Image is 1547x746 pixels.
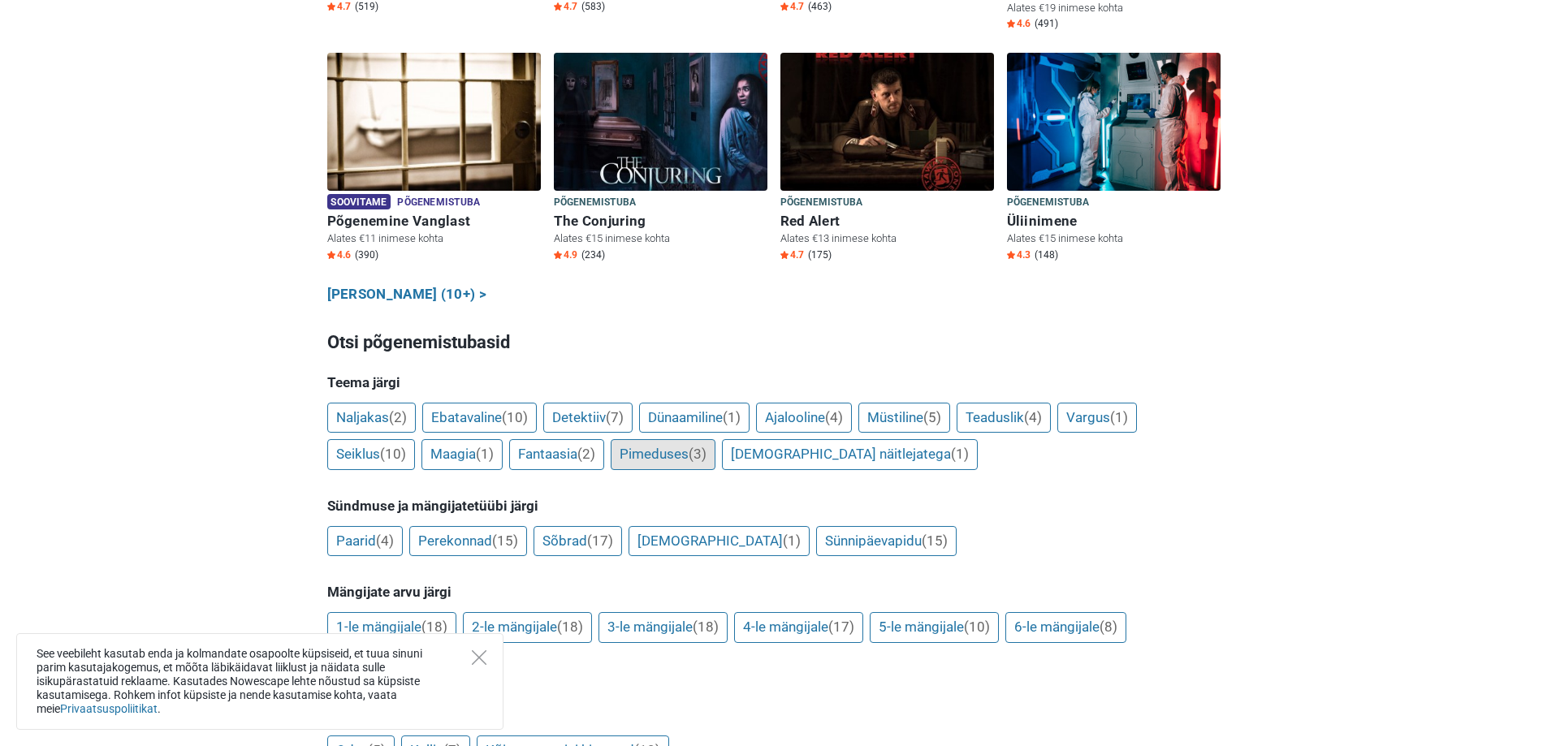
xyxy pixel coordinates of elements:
[476,446,494,462] span: (1)
[780,248,804,261] span: 4.7
[422,403,537,433] a: Ebatavaline(10)
[808,248,832,261] span: (175)
[587,533,613,549] span: (17)
[554,194,637,212] span: Põgenemistuba
[509,439,604,470] a: Fantaasia(2)
[327,612,456,643] a: 1-le mängijale(18)
[376,533,394,549] span: (4)
[389,409,407,425] span: (2)
[629,526,810,557] a: [DEMOGRAPHIC_DATA](1)
[327,2,335,11] img: Star
[1007,17,1031,30] span: 4.6
[327,526,403,557] a: Paarid(4)
[327,403,416,433] a: Naljakas(2)
[397,194,480,212] span: Põgenemistuba
[951,446,969,462] span: (1)
[780,53,994,191] img: Red Alert
[327,284,487,305] a: [PERSON_NAME] (10+) >
[421,439,503,470] a: Maagia(1)
[581,248,605,261] span: (234)
[923,409,941,425] span: (5)
[780,251,789,259] img: Star
[327,584,1221,600] h5: Mängijate arvu järgi
[327,231,541,246] p: Alates €11 inimese kohta
[722,439,978,470] a: [DEMOGRAPHIC_DATA] näitlejatega(1)
[557,619,583,635] span: (18)
[1024,409,1042,425] span: (4)
[756,403,852,433] a: Ajalooline(4)
[1035,248,1058,261] span: (148)
[327,439,415,470] a: Seiklus(10)
[639,403,750,433] a: Dünaamiline(1)
[1057,403,1137,433] a: Vargus(1)
[606,409,624,425] span: (7)
[1007,251,1015,259] img: Star
[380,446,406,462] span: (10)
[734,612,863,643] a: 4-le mängijale(17)
[858,403,950,433] a: Müstiline(5)
[327,53,541,265] a: Põgenemine Vanglast Soovitame Põgenemistuba Põgenemine Vanglast Alates €11 inimese kohta Star4.6 ...
[327,251,335,259] img: Star
[327,498,1221,514] h5: Sündmuse ja mängijatetüübi järgi
[554,231,767,246] p: Alates €15 inimese kohta
[16,633,503,730] div: See veebileht kasutab enda ja kolmandate osapoolte küpsiseid, et tuua sinuni parim kasutajakogemu...
[554,2,562,11] img: Star
[355,248,378,261] span: (390)
[1007,53,1221,191] img: Üliinimene
[577,446,595,462] span: (2)
[421,619,447,635] span: (18)
[1007,231,1221,246] p: Alates €15 inimese kohta
[783,533,801,549] span: (1)
[554,248,577,261] span: 4.9
[693,619,719,635] span: (18)
[554,53,767,265] a: The Conjuring Põgenemistuba The Conjuring Alates €15 inimese kohta Star4.9 (234)
[780,194,863,212] span: Põgenemistuba
[780,2,789,11] img: Star
[825,409,843,425] span: (4)
[472,650,486,665] button: Close
[1100,619,1117,635] span: (8)
[1007,213,1221,230] h6: Üliinimene
[828,619,854,635] span: (17)
[554,251,562,259] img: Star
[780,53,994,265] a: Red Alert Põgenemistuba Red Alert Alates €13 inimese kohta Star4.7 (175)
[554,213,767,230] h6: The Conjuring
[327,213,541,230] h6: Põgenemine Vanglast
[611,439,715,470] a: Pimeduses(3)
[502,409,528,425] span: (10)
[327,248,351,261] span: 4.6
[1007,248,1031,261] span: 4.3
[534,526,622,557] a: Sõbrad(17)
[327,194,391,209] span: Soovitame
[327,53,541,191] img: Põgenemine Vanglast
[409,526,527,557] a: Perekonnad(15)
[870,612,999,643] a: 5-le mängijale(10)
[780,213,994,230] h6: Red Alert
[554,53,767,191] img: The Conjuring
[598,612,728,643] a: 3-le mängijale(18)
[543,403,633,433] a: Detektiiv(7)
[492,533,518,549] span: (15)
[1035,17,1058,30] span: (491)
[1007,53,1221,265] a: Üliinimene Põgenemistuba Üliinimene Alates €15 inimese kohta Star4.3 (148)
[1005,612,1126,643] a: 6-le mängijale(8)
[327,374,1221,390] h5: Teema järgi
[1007,194,1090,212] span: Põgenemistuba
[957,403,1051,433] a: Teaduslik(4)
[689,446,707,462] span: (3)
[922,533,948,549] span: (15)
[816,526,957,557] a: Sünnipäevapidu(15)
[60,702,158,715] a: Privaatsuspoliitikat
[1007,19,1015,28] img: Star
[780,231,994,246] p: Alates €13 inimese kohta
[327,707,1221,723] h5: Hinna ja arvustuste järgi
[327,330,1221,356] h3: Otsi põgenemistubasid
[723,409,741,425] span: (1)
[1007,1,1221,15] p: Alates €19 inimese kohta
[964,619,990,635] span: (10)
[1110,409,1128,425] span: (1)
[463,612,592,643] a: 2-le mängijale(18)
